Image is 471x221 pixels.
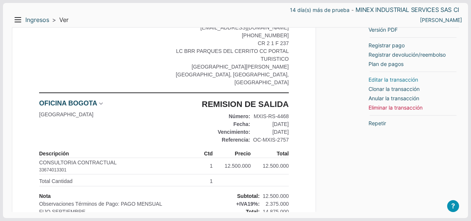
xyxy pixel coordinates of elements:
[39,192,162,200] span: Nota
[39,150,192,158] div: Descripción
[251,159,289,173] div: 12.500.000
[355,6,459,14] a: MINEX INDUSTRIAL SERVICES SAS CI
[213,150,251,158] div: Precio
[369,51,446,59] a: Registrar devolución/reembolso
[218,120,250,128] div: Fecha:
[166,40,289,47] div: CR 2 1 F 237
[420,16,462,24] a: ALEJANDRA RAMIREZ RAMIREZ
[218,136,250,144] div: Referencia:
[39,174,192,185] div: Total Cantidad
[369,76,418,83] a: Editar la transacción
[218,128,250,136] div: Vencimiento:
[166,24,289,32] div: [EMAIL_ADDRESS][DOMAIN_NAME]
[39,111,162,119] div: [GEOGRAPHIC_DATA]
[39,159,192,173] div: CONSULTORIA CONTRACTUAL
[202,99,289,110] div: REMISION DE SALIDA
[369,41,405,49] a: Registrar pago
[290,6,350,14] a: 14 día(s) más de prueba
[351,8,354,12] span: -
[253,113,289,120] div: MXIS-RS-4468
[52,16,56,24] span: >
[192,159,213,173] div: 1
[39,167,66,173] div: 33674013301
[369,119,386,127] a: Repetir
[192,174,213,185] div: 1
[166,32,289,40] div: [PHONE_NUMBER]
[59,16,69,24] span: Ver
[25,16,49,24] a: Ingresos
[369,94,419,102] a: Anular la transacción
[166,63,289,86] div: [GEOGRAPHIC_DATA][PERSON_NAME] [GEOGRAPHIC_DATA], [GEOGRAPHIC_DATA], [GEOGRAPHIC_DATA]
[263,208,289,216] div: 14.875.000
[263,200,289,208] div: 2.375.000
[253,120,289,128] div: [DATE]
[192,150,213,158] div: Ctd
[247,201,260,207] span: 19%:
[236,208,260,216] div: Total:
[263,192,289,200] div: 12.500.000
[253,128,289,136] div: [DATE]
[369,26,398,34] a: Versión PDF
[253,136,289,144] div: OC-MXIS-2757
[213,159,251,173] div: 12.500.000
[218,113,250,120] div: Número:
[369,104,423,111] a: Eliminar la transacción
[447,200,459,212] button: ?
[369,85,420,93] a: Clonar la transacción
[236,192,260,200] div: Subtotal:
[39,99,97,108] a: OFICINA BOGOTA
[251,150,289,158] div: Total
[166,47,289,63] div: LC BRR PARQUES DEL CERRITO CC PORTAL TURISTICO
[236,200,260,208] div: +IVA
[12,14,24,26] button: Menu
[369,60,404,68] a: Plan de pagos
